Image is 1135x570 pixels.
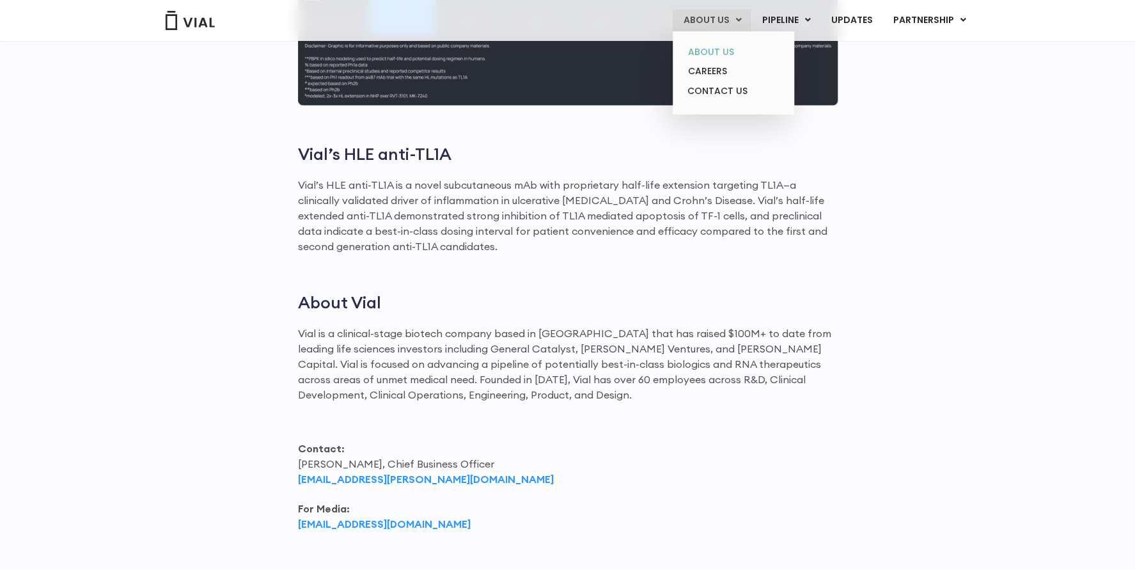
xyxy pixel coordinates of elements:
[164,11,215,30] img: Vial Logo
[677,81,789,102] a: CONTACT US
[298,144,838,164] h2: Vial’s HLE anti-TL1A
[298,502,350,515] strong: For Media:
[751,10,820,31] a: PIPELINEMenu Toggle
[298,177,838,254] p: Vial’s HLE anti-TL1A is a novel subcutaneous mAb with proprietary half-life extension targeting T...
[677,61,789,81] a: CAREERS
[298,441,838,487] p: [PERSON_NAME], Chief Business Officer
[882,10,976,31] a: PARTNERSHIPMenu Toggle
[298,292,838,313] h2: About Vial
[673,10,751,31] a: ABOUT USMenu Toggle
[298,473,554,486] a: [EMAIL_ADDRESS][PERSON_NAME][DOMAIN_NAME]
[298,326,838,402] p: Vial is a clinical-stage biotech company based in [GEOGRAPHIC_DATA] that has raised $100M+ to dat...
[677,42,789,62] a: ABOUT US
[298,442,345,455] strong: Contact:
[298,518,471,530] a: [EMAIL_ADDRESS][DOMAIN_NAME]
[820,10,882,31] a: UPDATES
